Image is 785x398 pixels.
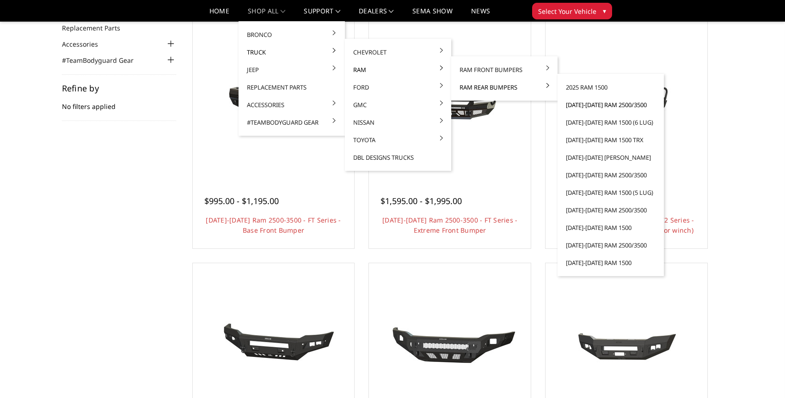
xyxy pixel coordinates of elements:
[557,195,638,206] span: $1,910.00 - $2,840.00
[195,19,352,176] a: 2019-2025 Ram 2500-3500 - FT Series - Base Front Bumper
[349,43,448,61] a: Chevrolet
[242,78,341,96] a: Replacement Parts
[62,84,177,121] div: No filters applied
[471,8,490,21] a: News
[359,8,394,21] a: Dealers
[62,84,177,92] h5: Refine by
[62,55,145,65] a: #TeamBodyguard Gear
[349,149,448,166] a: DBL Designs Trucks
[242,61,341,78] a: Jeep
[242,96,341,114] a: Accessories
[199,63,347,132] img: 2019-2025 Ram 2500-3500 - FT Series - Base Front Bumper
[561,219,660,236] a: [DATE]-[DATE] Ram 1500
[349,114,448,131] a: Nissan
[199,309,347,379] img: 2019-2024 Ram 2500-3500 - A2L Series - Base Front Bumper (Non-Winch)
[206,216,341,235] a: [DATE]-[DATE] Ram 2500-3500 - FT Series - Base Front Bumper
[204,195,279,206] span: $995.00 - $1,195.00
[538,6,596,16] span: Select Your Vehicle
[376,309,524,379] img: 2019-2025 Ram 2500-3500 - Freedom Series - Base Front Bumper (non-winch)
[561,184,660,201] a: [DATE]-[DATE] Ram 1500 (5 lug)
[532,3,612,19] button: Select Your Vehicle
[62,23,132,33] a: Replacement Parts
[561,236,660,254] a: [DATE]-[DATE] Ram 2500/3500
[248,8,285,21] a: shop all
[552,311,700,377] img: 2019-2025 Ram 2500-3500 - A2 Series- Base Front Bumper (winch mount)
[349,61,448,78] a: Ram
[242,114,341,131] a: #TeamBodyguard Gear
[349,131,448,149] a: Toyota
[412,8,453,21] a: SEMA Show
[349,78,448,96] a: Ford
[561,149,660,166] a: [DATE]-[DATE] [PERSON_NAME]
[455,78,554,96] a: Ram Rear Bumpers
[242,26,341,43] a: Bronco
[561,201,660,219] a: [DATE]-[DATE] Ram 2500/3500
[382,216,517,235] a: [DATE]-[DATE] Ram 2500-3500 - FT Series - Extreme Front Bumper
[561,96,660,114] a: [DATE]-[DATE] Ram 2500/3500
[561,254,660,271] a: [DATE]-[DATE] Ram 1500
[242,43,341,61] a: Truck
[561,78,660,96] a: 2025 Ram 1500
[380,195,462,206] span: $1,595.00 - $1,995.00
[62,39,110,49] a: Accessories
[561,166,660,184] a: [DATE]-[DATE] Ram 2500/3500
[304,8,340,21] a: Support
[349,96,448,114] a: GMC
[603,6,606,16] span: ▾
[455,61,554,78] a: Ram Front Bumpers
[209,8,229,21] a: Home
[561,114,660,131] a: [DATE]-[DATE] Ram 1500 (6 lug)
[739,354,785,398] iframe: Chat Widget
[561,131,660,149] a: [DATE]-[DATE] Ram 1500 TRX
